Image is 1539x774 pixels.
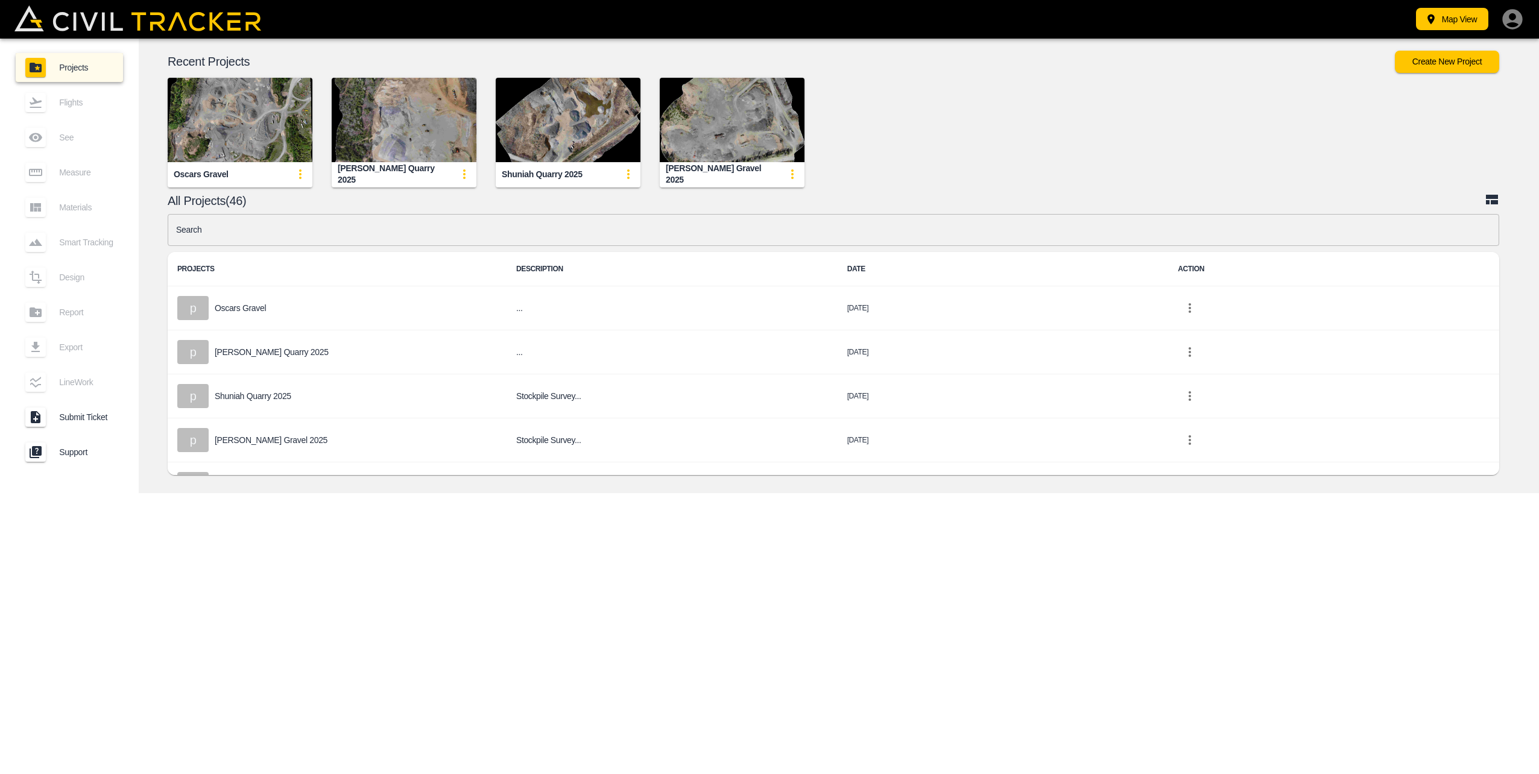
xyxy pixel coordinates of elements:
button: update-card-details [616,162,640,186]
p: Oscars Gravel [215,303,266,313]
div: p [177,340,209,364]
img: Shuniah Quarry 2025 [496,78,640,162]
a: Projects [16,53,123,82]
img: Goulet Gravel 2025 [660,78,804,162]
button: Create New Project [1395,51,1499,73]
a: Support [16,438,123,467]
p: All Projects(46) [168,196,1485,206]
h6: Stockpile Survey [516,389,828,404]
div: p [177,472,209,496]
button: Map View [1416,8,1488,30]
div: p [177,384,209,408]
div: [PERSON_NAME] Quarry 2025 [338,163,452,185]
img: Civil Tracker [14,5,261,31]
p: Shuniah Quarry 2025 [215,391,291,401]
button: update-card-details [452,162,476,186]
td: [DATE] [838,286,1169,330]
img: Oscars Gravel [168,78,312,162]
th: PROJECTS [168,252,507,286]
p: Recent Projects [168,57,1395,66]
div: Shuniah Quarry 2025 [502,169,583,180]
span: Support [59,447,113,457]
td: [DATE] [838,374,1169,418]
span: Submit Ticket [59,412,113,422]
button: update-card-details [780,162,804,186]
h6: ... [516,301,828,316]
div: p [177,296,209,320]
div: Oscars Gravel [174,169,229,180]
th: DATE [838,252,1169,286]
div: p [177,428,209,452]
td: [DATE] [838,462,1169,506]
p: [PERSON_NAME] Gravel 2025 [215,435,327,445]
th: DESCRIPTION [507,252,838,286]
img: BJ Kapush Quarry 2025 [332,78,476,162]
h6: Stockpile Survey [516,433,828,448]
th: ACTION [1168,252,1499,286]
h6: ... [516,345,828,360]
a: Submit Ticket [16,403,123,432]
td: [DATE] [838,418,1169,462]
span: Projects [59,63,113,72]
td: [DATE] [838,330,1169,374]
div: [PERSON_NAME] Gravel 2025 [666,163,780,185]
p: [PERSON_NAME] Quarry 2025 [215,347,329,357]
button: update-card-details [288,162,312,186]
